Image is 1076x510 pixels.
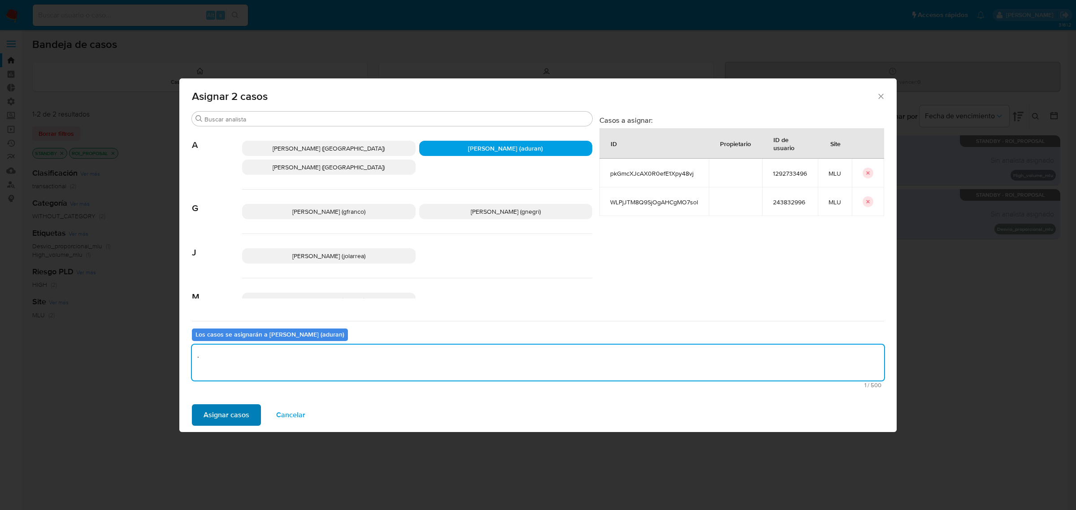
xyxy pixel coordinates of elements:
[192,404,261,426] button: Asignar casos
[419,204,593,219] div: [PERSON_NAME] (gnegri)
[773,169,807,177] span: 1292733496
[471,207,541,216] span: [PERSON_NAME] (gnegri)
[242,204,416,219] div: [PERSON_NAME] (gfranco)
[192,190,242,214] span: G
[599,116,884,125] h3: Casos a asignar:
[242,248,416,264] div: [PERSON_NAME] (jolarrea)
[829,198,841,206] span: MLU
[204,115,589,123] input: Buscar analista
[273,144,385,153] span: [PERSON_NAME] ([GEOGRAPHIC_DATA])
[820,133,851,154] div: Site
[195,115,203,122] button: Buscar
[204,405,249,425] span: Asignar casos
[192,278,242,303] span: M
[265,404,317,426] button: Cancelar
[419,141,593,156] div: [PERSON_NAME] (aduran)
[610,169,698,177] span: pkGmcXJcAX0R0efE1Xpy48vj
[468,144,543,153] span: [PERSON_NAME] (aduran)
[829,169,841,177] span: MLU
[242,160,416,175] div: [PERSON_NAME] ([GEOGRAPHIC_DATA])
[242,293,416,308] div: [PERSON_NAME] (ximfelix)
[192,345,884,380] textarea: .
[242,141,416,156] div: [PERSON_NAME] ([GEOGRAPHIC_DATA])
[863,168,873,178] button: icon-button
[276,405,305,425] span: Cancelar
[192,234,242,258] span: J
[610,198,698,206] span: WLPjJTM8Q9SjOgAHCgMO7sol
[876,92,885,100] button: Cerrar ventana
[863,196,873,207] button: icon-button
[292,296,365,305] span: [PERSON_NAME] (ximfelix)
[192,126,242,151] span: A
[773,198,807,206] span: 243832996
[179,78,897,432] div: assign-modal
[763,129,817,158] div: ID de usuario
[192,91,876,102] span: Asignar 2 casos
[709,133,762,154] div: Propietario
[600,133,628,154] div: ID
[195,382,881,388] span: Máximo 500 caracteres
[292,251,365,260] span: [PERSON_NAME] (jolarrea)
[292,207,365,216] span: [PERSON_NAME] (gfranco)
[195,330,344,339] b: Los casos se asignarán a [PERSON_NAME] (aduran)
[273,163,385,172] span: [PERSON_NAME] ([GEOGRAPHIC_DATA])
